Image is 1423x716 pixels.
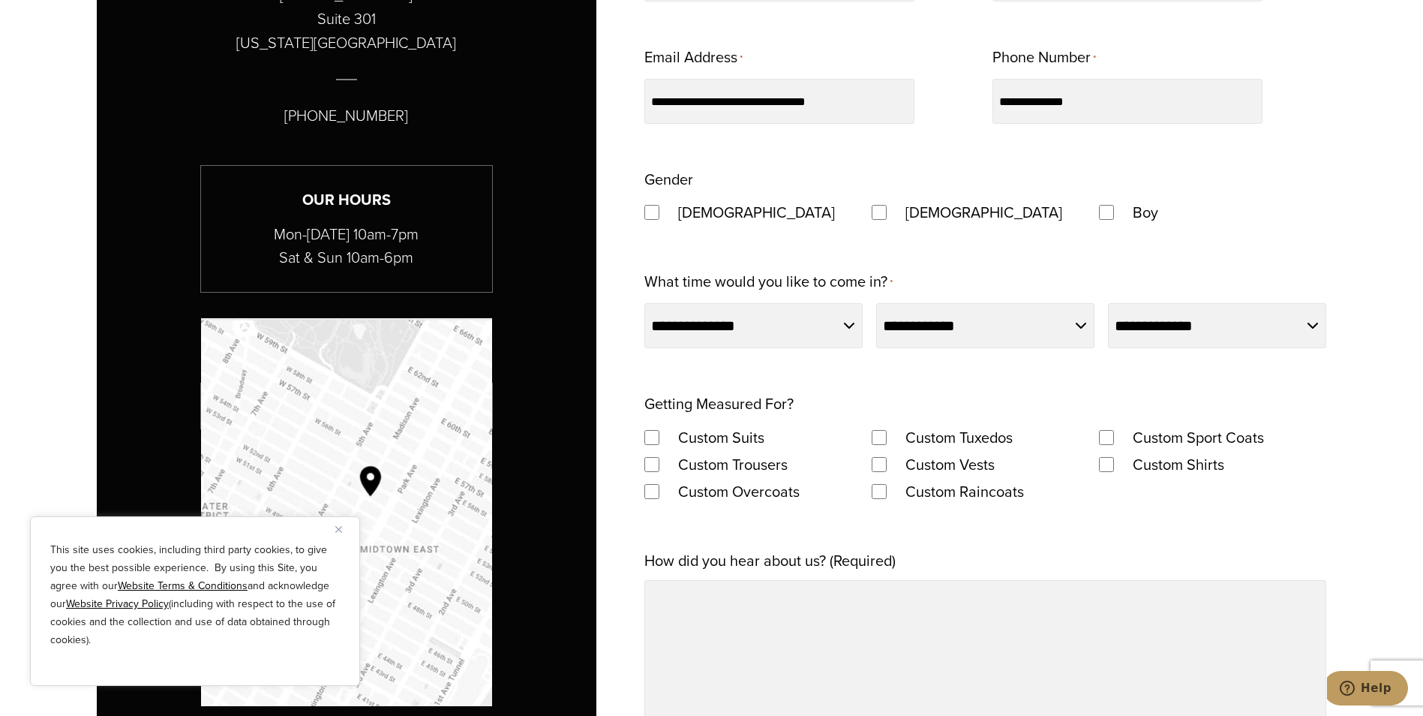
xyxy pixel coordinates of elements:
[1118,424,1279,451] label: Custom Sport Coats
[1118,451,1239,478] label: Custom Shirts
[1327,671,1408,708] iframe: Opens a widget where you can chat to one of our agents
[201,188,492,212] h3: Our Hours
[644,390,794,417] legend: Getting Measured For?
[1118,199,1173,226] label: Boy
[663,478,815,505] label: Custom Overcoats
[66,596,169,612] a: Website Privacy Policy
[644,547,896,574] label: How did you hear about us? (Required)
[890,199,1077,226] label: [DEMOGRAPHIC_DATA]
[992,44,1096,73] label: Phone Number
[50,541,340,649] p: This site uses cookies, including third party cookies, to give you the best possible experience. ...
[890,478,1039,505] label: Custom Raincoats
[663,451,803,478] label: Custom Trousers
[201,223,492,269] p: Mon-[DATE] 10am-7pm Sat & Sun 10am-6pm
[284,104,408,128] p: [PHONE_NUMBER]
[644,166,693,193] legend: Gender
[335,526,342,533] img: Close
[201,318,492,706] img: Google map with pin showing Alan David location at Madison Avenue & 53rd Street NY
[644,44,743,73] label: Email Address
[663,199,850,226] label: [DEMOGRAPHIC_DATA]
[890,451,1010,478] label: Custom Vests
[201,318,492,706] a: Map to Alan David Custom
[890,424,1028,451] label: Custom Tuxedos
[335,520,353,538] button: Close
[644,268,893,297] label: What time would you like to come in?
[663,424,779,451] label: Custom Suits
[118,578,248,594] a: Website Terms & Conditions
